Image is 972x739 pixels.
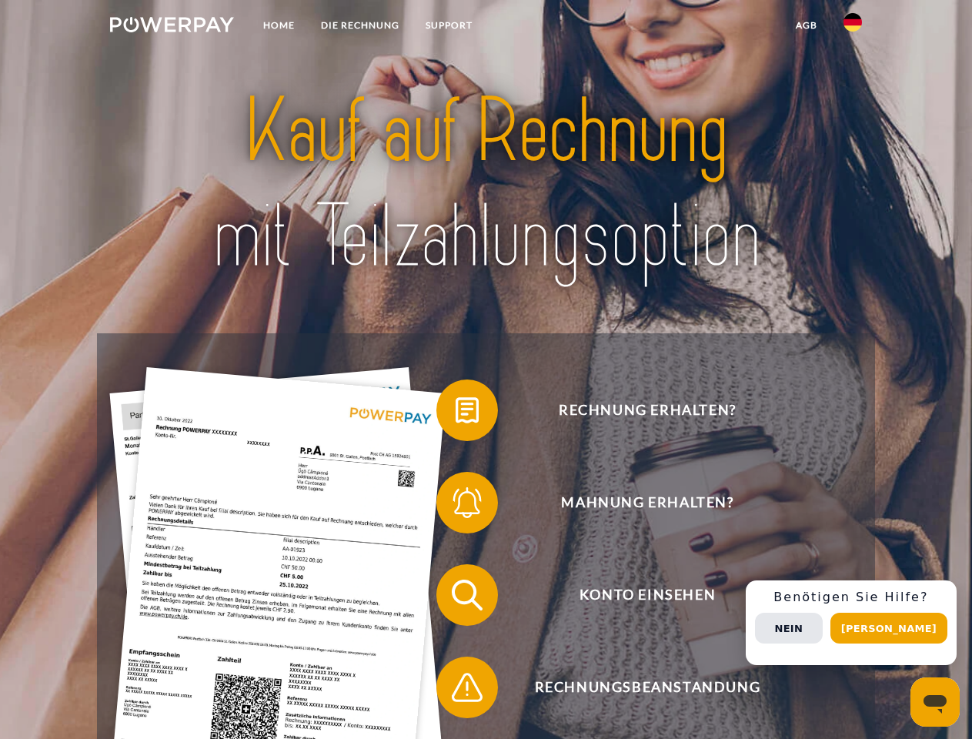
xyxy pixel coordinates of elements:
span: Rechnung erhalten? [459,380,836,441]
img: logo-powerpay-white.svg [110,17,234,32]
button: [PERSON_NAME] [830,613,947,644]
iframe: Schaltfläche zum Öffnen des Messaging-Fensters [910,677,960,727]
button: Rechnung erhalten? [436,380,837,441]
div: Schnellhilfe [746,580,957,665]
button: Nein [755,613,823,644]
a: Home [250,12,308,39]
a: SUPPORT [413,12,486,39]
img: qb_warning.svg [448,668,486,707]
img: qb_bell.svg [448,483,486,522]
span: Rechnungsbeanstandung [459,657,836,718]
img: de [843,13,862,32]
img: qb_bill.svg [448,391,486,430]
a: agb [783,12,830,39]
a: DIE RECHNUNG [308,12,413,39]
button: Konto einsehen [436,564,837,626]
span: Mahnung erhalten? [459,472,836,533]
button: Mahnung erhalten? [436,472,837,533]
img: title-powerpay_de.svg [147,74,825,295]
span: Konto einsehen [459,564,836,626]
img: qb_search.svg [448,576,486,614]
button: Rechnungsbeanstandung [436,657,837,718]
h3: Benötigen Sie Hilfe? [755,590,947,605]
